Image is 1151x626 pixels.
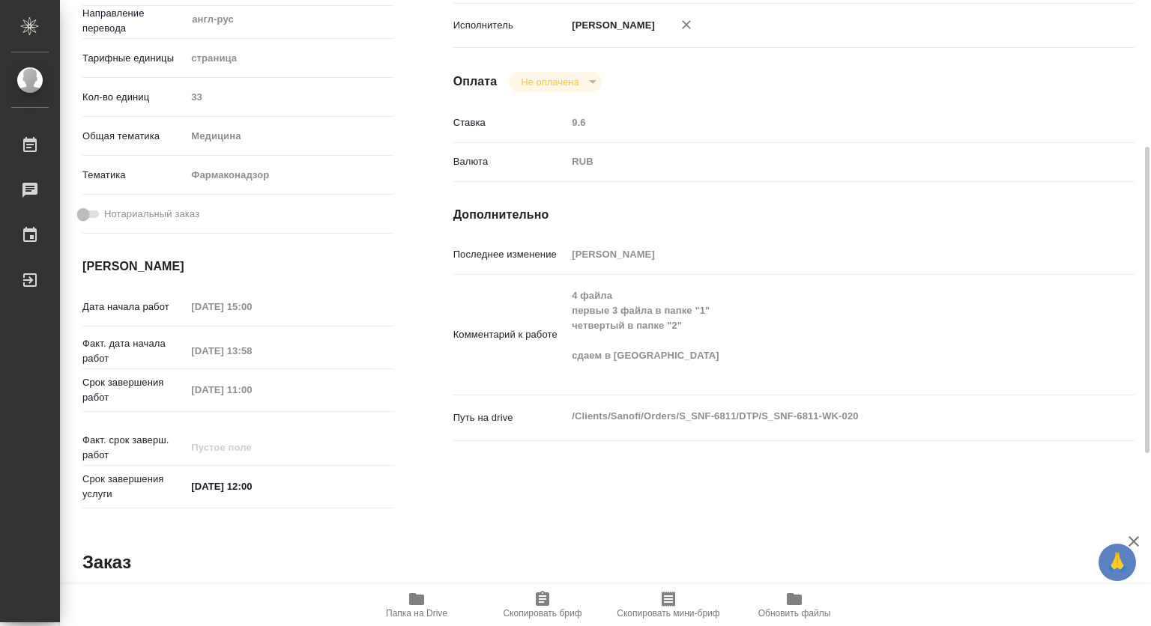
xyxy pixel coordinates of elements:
[82,168,186,183] p: Тематика
[354,584,480,626] button: Папка на Drive
[82,6,186,36] p: Направление перевода
[605,584,731,626] button: Скопировать мини-бриф
[82,129,186,144] p: Общая тематика
[82,336,186,366] p: Факт. дата начала работ
[82,472,186,502] p: Срок завершения услуги
[186,162,393,188] div: Фармаконадзор
[509,72,601,92] div: Не оплачена
[186,46,393,71] div: страница
[453,327,567,342] p: Комментарий к работе
[731,584,857,626] button: Обновить файлы
[453,410,567,425] p: Путь на drive
[516,76,583,88] button: Не оплачена
[758,608,831,619] span: Обновить файлы
[82,300,186,314] p: Дата начала работ
[1105,547,1130,578] span: 🙏
[617,608,719,619] span: Скопировать мини-бриф
[453,18,567,33] p: Исполнитель
[453,206,1135,224] h4: Дополнительно
[567,149,1078,174] div: RUB
[567,283,1078,383] textarea: 4 файла первые 3 файла в папке "1" четвертый в папке "2" сдаем в [GEOGRAPHIC_DATA]
[567,243,1078,265] input: Пустое поле
[186,437,317,458] input: Пустое поле
[186,379,317,401] input: Пустое поле
[186,475,317,497] input: ✎ Введи что-нибудь
[186,340,317,362] input: Пустое поле
[82,90,186,105] p: Кол-во единиц
[480,584,605,626] button: Скопировать бриф
[453,115,567,130] p: Ставка
[82,375,186,405] p: Срок завершения работ
[567,18,655,33] p: [PERSON_NAME]
[453,247,567,262] p: Последнее изменение
[1099,544,1136,581] button: 🙏
[567,112,1078,133] input: Пустое поле
[82,433,186,463] p: Факт. срок заверш. работ
[82,51,186,66] p: Тарифные единицы
[386,608,447,619] span: Папка на Drive
[567,404,1078,429] textarea: /Clients/Sanofi/Orders/S_SNF-6811/DTP/S_SNF-6811-WK-020
[186,124,393,149] div: Медицина
[186,86,393,108] input: Пустое поле
[453,73,498,91] h4: Оплата
[503,608,581,619] span: Скопировать бриф
[186,296,317,317] input: Пустое поле
[670,8,703,41] button: Удалить исполнителя
[82,258,393,276] h4: [PERSON_NAME]
[104,207,199,222] span: Нотариальный заказ
[82,550,131,574] h2: Заказ
[453,154,567,169] p: Валюта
